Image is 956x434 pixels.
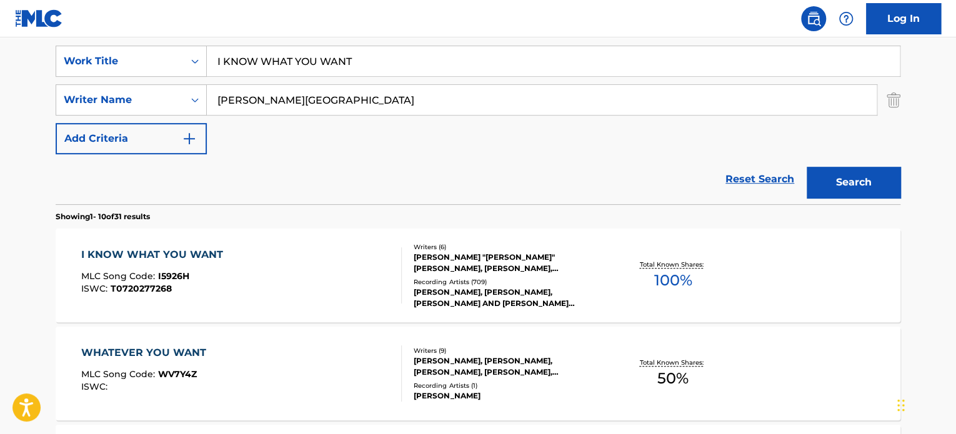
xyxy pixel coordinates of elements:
[806,11,821,26] img: search
[807,167,900,198] button: Search
[414,287,602,309] div: [PERSON_NAME], [PERSON_NAME], [PERSON_NAME] AND [PERSON_NAME] FEATURING THE FLIPMODE SQUAD, [PERS...
[897,387,905,424] div: Drag
[64,92,176,107] div: Writer Name
[657,367,689,390] span: 50 %
[81,283,111,294] span: ISWC :
[414,277,602,287] div: Recording Artists ( 709 )
[81,368,158,380] span: MLC Song Code :
[182,131,197,146] img: 9d2ae6d4665cec9f34b9.svg
[414,355,602,378] div: [PERSON_NAME], [PERSON_NAME], [PERSON_NAME], [PERSON_NAME], [PERSON_NAME], [PERSON_NAME] "[PERSON...
[158,270,189,282] span: I5926H
[56,327,900,420] a: WHATEVER YOU WANTMLC Song Code:WV7Y4ZISWC:Writers (9)[PERSON_NAME], [PERSON_NAME], [PERSON_NAME],...
[56,211,150,222] p: Showing 1 - 10 of 31 results
[887,84,900,116] img: Delete Criterion
[719,165,800,193] a: Reset Search
[414,346,602,355] div: Writers ( 9 )
[866,3,941,34] a: Log In
[639,260,706,269] p: Total Known Shares:
[414,252,602,274] div: [PERSON_NAME] "[PERSON_NAME]" [PERSON_NAME], [PERSON_NAME], [PERSON_NAME], [PERSON_NAME], [PERSON...
[158,368,197,380] span: WV7Y4Z
[414,242,602,252] div: Writers ( 6 )
[654,269,692,292] span: 100 %
[111,283,172,294] span: T0720277268
[414,390,602,402] div: [PERSON_NAME]
[894,374,956,434] iframe: Chat Widget
[81,270,158,282] span: MLC Song Code :
[414,381,602,390] div: Recording Artists ( 1 )
[801,6,826,31] a: Public Search
[56,229,900,322] a: I KNOW WHAT YOU WANTMLC Song Code:I5926HISWC:T0720277268Writers (6)[PERSON_NAME] "[PERSON_NAME]" ...
[81,247,229,262] div: I KNOW WHAT YOU WANT
[639,358,706,367] p: Total Known Shares:
[81,345,212,360] div: WHATEVER YOU WANT
[15,9,63,27] img: MLC Logo
[834,6,859,31] div: Help
[81,381,111,392] span: ISWC :
[839,11,854,26] img: help
[64,54,176,69] div: Work Title
[56,123,207,154] button: Add Criteria
[56,46,900,204] form: Search Form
